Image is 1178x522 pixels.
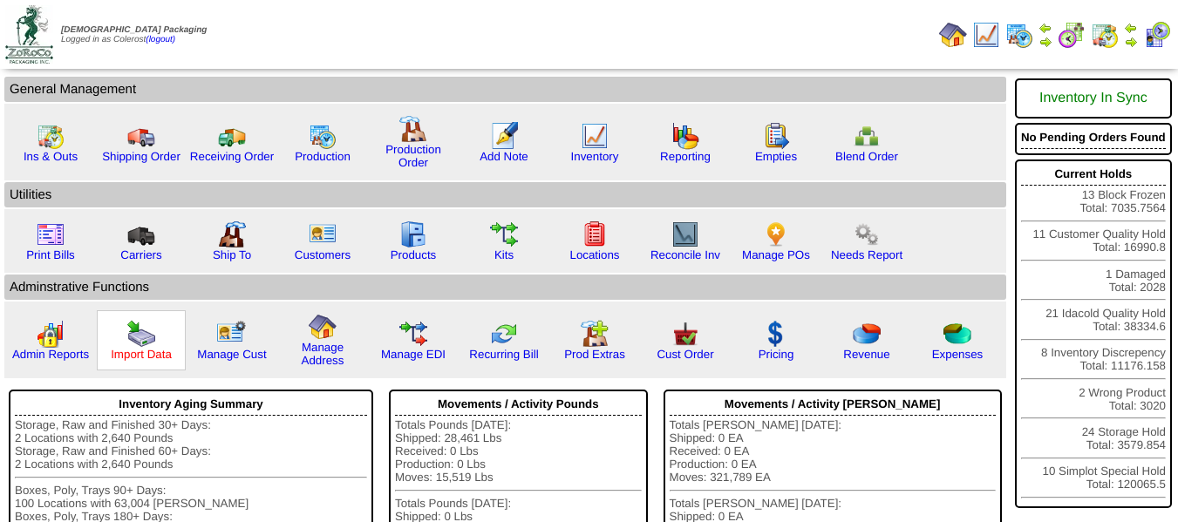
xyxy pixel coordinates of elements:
a: Manage EDI [381,348,446,361]
img: line_graph.gif [972,21,1000,49]
a: Cust Order [657,348,713,361]
a: Ins & Outs [24,150,78,163]
a: Needs Report [831,248,902,261]
img: orders.gif [490,122,518,150]
a: Prod Extras [564,348,625,361]
img: calendarprod.gif [1005,21,1033,49]
span: [DEMOGRAPHIC_DATA] Packaging [61,25,207,35]
img: workflow.gif [490,220,518,248]
img: graph.gif [671,122,699,150]
a: Blend Order [835,150,898,163]
a: Recurring Bill [469,348,538,361]
a: Print Bills [26,248,75,261]
img: arrowleft.gif [1038,21,1052,35]
a: Production Order [385,143,441,169]
img: network.png [853,122,881,150]
a: Manage Address [302,341,344,367]
div: Movements / Activity [PERSON_NAME] [670,393,996,416]
a: (logout) [146,35,175,44]
a: Add Note [480,150,528,163]
span: Logged in as Colerost [61,25,207,44]
a: Customers [295,248,351,261]
a: Admin Reports [12,348,89,361]
img: calendarcustomer.gif [1143,21,1171,49]
img: zoroco-logo-small.webp [5,5,53,64]
img: graph2.png [37,320,65,348]
a: Expenses [932,348,984,361]
img: dollar.gif [762,320,790,348]
img: managecust.png [216,320,249,348]
div: Inventory In Sync [1021,82,1166,115]
img: line_graph2.gif [671,220,699,248]
a: Revenue [843,348,889,361]
img: truck2.gif [218,122,246,150]
div: Current Holds [1021,163,1166,186]
a: Carriers [120,248,161,261]
img: po.png [762,220,790,248]
img: factory2.gif [218,220,246,248]
img: edi.gif [399,320,427,348]
img: workflow.png [853,220,881,248]
img: pie_chart.png [853,320,881,348]
img: arrowleft.gif [1124,21,1138,35]
td: General Management [4,77,1006,102]
img: line_graph.gif [581,122,609,150]
img: invoice2.gif [37,220,65,248]
a: Locations [569,248,619,261]
img: home.gif [939,21,967,49]
img: arrowright.gif [1038,35,1052,49]
div: Inventory Aging Summary [15,393,367,416]
img: home.gif [309,313,337,341]
a: Production [295,150,351,163]
a: Empties [755,150,797,163]
img: pie_chart2.png [943,320,971,348]
img: calendarprod.gif [309,122,337,150]
a: Manage Cust [197,348,266,361]
div: Movements / Activity Pounds [395,393,641,416]
a: Manage POs [742,248,810,261]
a: Pricing [759,348,794,361]
a: Products [391,248,437,261]
div: 13 Block Frozen Total: 7035.7564 11 Customer Quality Hold Total: 16990.8 1 Damaged Total: 2028 21... [1015,159,1172,508]
a: Receiving Order [190,150,274,163]
img: cust_order.png [671,320,699,348]
img: import.gif [127,320,155,348]
img: truck.gif [127,122,155,150]
img: factory.gif [399,115,427,143]
img: arrowright.gif [1124,35,1138,49]
td: Adminstrative Functions [4,275,1006,300]
img: truck3.gif [127,220,155,248]
img: calendarblend.gif [1058,21,1086,49]
a: Reconcile Inv [650,248,720,261]
img: reconcile.gif [490,320,518,348]
a: Shipping Order [102,150,180,163]
div: No Pending Orders Found [1021,126,1166,149]
a: Import Data [111,348,172,361]
img: locations.gif [581,220,609,248]
a: Reporting [660,150,711,163]
a: Inventory [571,150,619,163]
img: cabinet.gif [399,220,427,248]
img: prodextras.gif [581,320,609,348]
td: Utilities [4,182,1006,207]
img: workorder.gif [762,122,790,150]
a: Ship To [213,248,251,261]
img: calendarinout.gif [37,122,65,150]
a: Kits [494,248,514,261]
img: calendarinout.gif [1091,21,1119,49]
img: customers.gif [309,220,337,248]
